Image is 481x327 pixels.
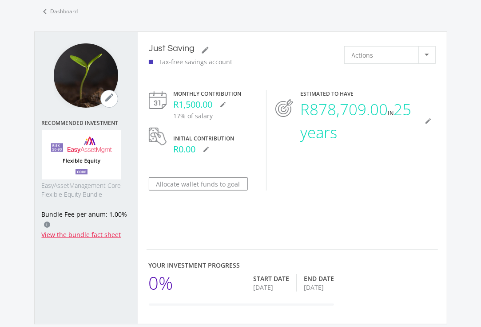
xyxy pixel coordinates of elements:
[388,109,394,117] span: in
[275,99,293,117] img: target-icon.svg
[352,47,374,63] span: Actions
[149,57,233,66] div: Tax-free savings account
[149,177,248,191] button: Allocate wallet funds to goal
[201,46,210,54] i: mode_edit
[149,43,195,54] p: Just Saving
[300,90,435,98] div: ESTIMATED TO HAVE
[174,143,258,156] div: R0.00
[44,222,50,228] div: i
[300,98,417,144] div: R878,709.00 25 years
[149,91,167,109] img: calendar-icon.svg
[42,210,131,230] div: Bundle Fee per anum: 1.00%
[40,6,51,17] i: chevron_left
[220,101,227,108] i: mode_edit
[149,128,167,145] img: lumpsum-icon.png
[253,274,289,283] div: Start Date
[216,98,231,111] button: mode_edit
[421,114,435,128] button: mode_edit
[104,92,115,103] i: mode_edit
[34,2,84,21] a: chevron_leftDashboard
[100,90,118,108] button: mode_edit
[199,143,214,156] button: mode_edit
[253,283,289,292] div: [DATE]
[149,270,173,296] div: 0%
[174,98,258,111] div: R1,500.00
[199,43,213,57] button: mode_edit
[42,181,131,199] span: EasyAssetManagement Core Flexible Equity Bundle
[304,274,334,283] div: End Date
[149,261,334,270] div: Your Investment Progress
[174,111,258,121] p: 17% of salary
[174,135,258,143] div: Initial Contribution
[42,120,131,126] span: Recommended Investment
[425,117,432,125] i: mode_edit
[304,283,334,292] div: [DATE]
[174,90,258,98] div: Monthly Contribution
[42,130,122,180] img: EMPBundle_CEquity.png
[203,146,210,153] i: mode_edit
[42,230,121,239] a: View the bundle fact sheet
